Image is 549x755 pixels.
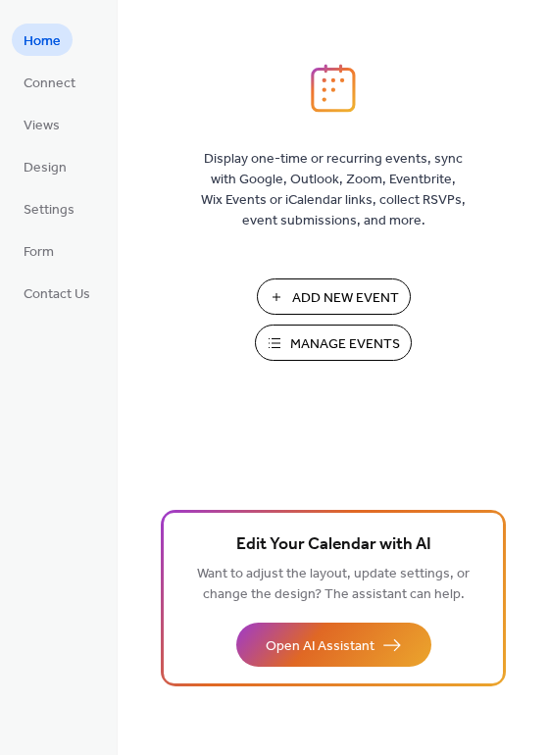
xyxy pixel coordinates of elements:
[12,108,72,140] a: Views
[24,158,67,178] span: Design
[24,200,75,221] span: Settings
[12,234,66,267] a: Form
[24,116,60,136] span: Views
[12,150,78,182] a: Design
[12,277,102,309] a: Contact Us
[255,325,412,361] button: Manage Events
[266,636,374,657] span: Open AI Assistant
[24,284,90,305] span: Contact Us
[12,66,87,98] a: Connect
[257,278,411,315] button: Add New Event
[24,74,75,94] span: Connect
[292,288,399,309] span: Add New Event
[24,242,54,263] span: Form
[236,531,431,559] span: Edit Your Calendar with AI
[201,149,466,231] span: Display one-time or recurring events, sync with Google, Outlook, Zoom, Eventbrite, Wix Events or ...
[12,24,73,56] a: Home
[290,334,400,355] span: Manage Events
[12,192,86,225] a: Settings
[197,561,470,608] span: Want to adjust the layout, update settings, or change the design? The assistant can help.
[236,623,431,667] button: Open AI Assistant
[311,64,356,113] img: logo_icon.svg
[24,31,61,52] span: Home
